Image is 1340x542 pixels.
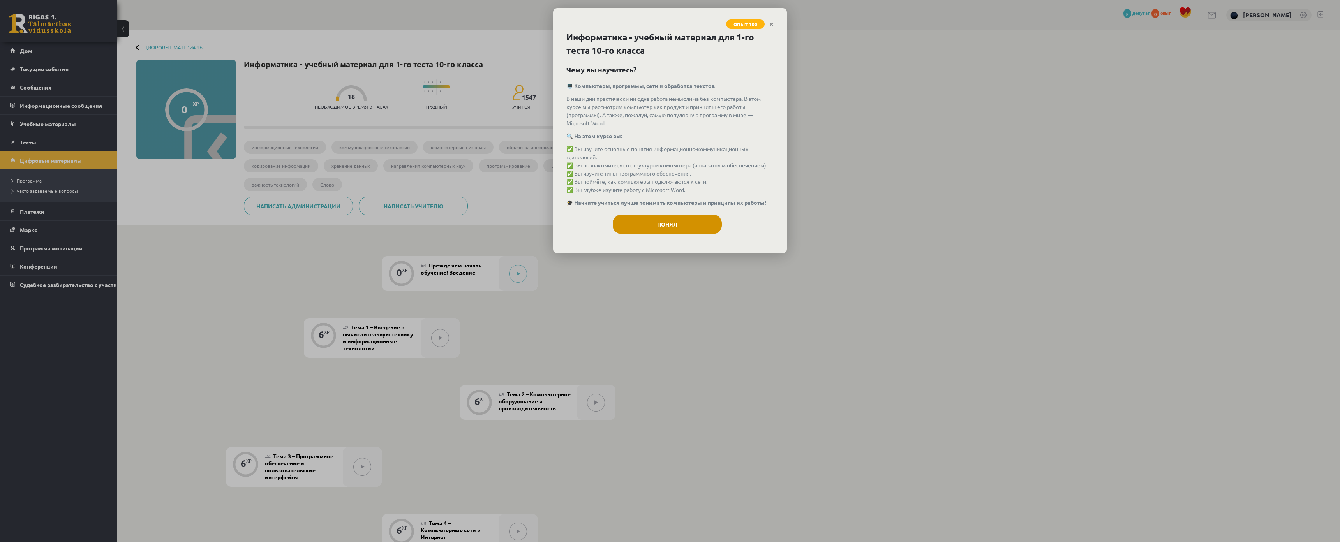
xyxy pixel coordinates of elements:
font: Понял [657,221,677,228]
font: Компьютеры, программы, сети и обработка текстов [574,82,715,89]
font: ✅ Вы изучите основные понятия информационно-коммуникационных технологий. [566,145,748,160]
font: ✅ Вы поймёте, как компьютеры подключаются к сети. [566,178,707,185]
a: 💻 [566,82,573,89]
font: ✅ Вы познакомитесь со структурой компьютера (аппаратным обеспечением). [566,162,767,169]
font: Чему вы научитесь? [566,65,636,74]
font: 🔍 На этом курсе вы: [566,132,622,139]
font: Информатика - учебный материал для 1-го теста 10-го класса [566,32,754,56]
button: Понял [613,215,722,234]
a: Закрывать [765,17,778,32]
font: ✅ Вы изучите типы программного обеспечения. [566,170,691,177]
font: 🎓 Начните учиться лучше понимать компьютеры и принципы их работы! [566,199,766,206]
font: Опыт 100 [733,21,757,27]
font: В наши дни практически ни одна работа немыслима без компьютера. В этом курсе мы рассмотрим компью... [566,95,761,127]
font: ✅ Вы глубже изучите работу с Microsoft Word. [566,186,685,193]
